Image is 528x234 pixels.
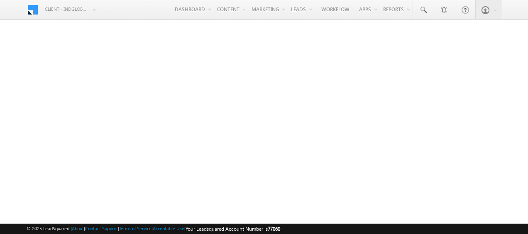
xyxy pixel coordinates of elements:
a: Terms of Service [119,226,152,231]
span: © 2025 LeadSquared | | | | | [27,225,280,233]
span: Client - indglobal1 (77060) [45,5,88,13]
a: About [72,226,84,231]
span: Your Leadsquared Account Number is [186,226,280,232]
span: 77060 [268,226,280,232]
a: Acceptable Use [153,226,184,231]
a: Contact Support [85,226,118,231]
